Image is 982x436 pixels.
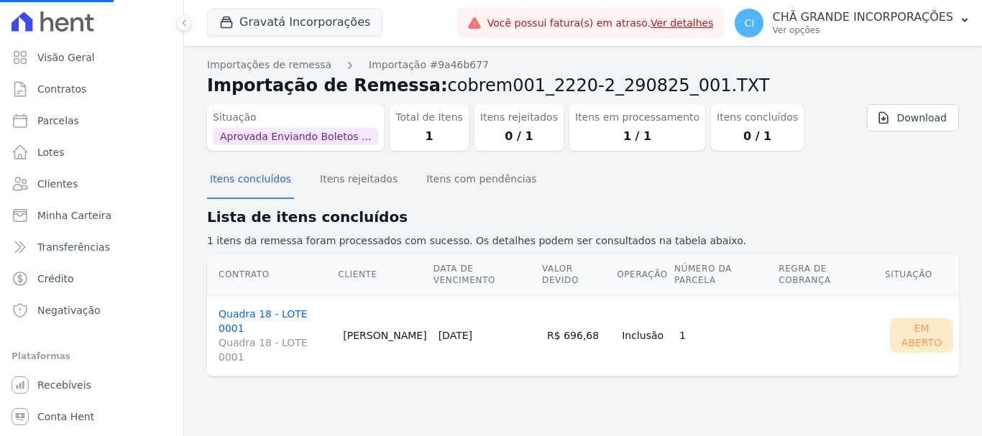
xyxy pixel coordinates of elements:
span: Contratos [37,82,86,96]
td: Inclusão [616,294,674,376]
th: Operação [616,254,674,295]
button: Itens com pendências [423,162,539,199]
th: Regra de Cobrança [778,254,884,295]
a: Quadra 18 - LOTE 0001Quadra 18 - LOTE 0001 [219,308,331,364]
dt: Total de Itens [395,110,463,125]
td: R$ 696,68 [541,294,616,376]
a: Visão Geral [6,43,178,72]
a: Crédito [6,264,178,293]
th: Valor devido [541,254,616,295]
a: Ver detalhes [651,17,714,29]
a: Importações de remessa [207,57,331,73]
span: Parcelas [37,113,79,128]
span: Você possui fatura(s) em atraso. [487,16,714,31]
dd: 1 / 1 [575,128,699,145]
div: Em Aberto [890,318,953,353]
button: Itens rejeitados [317,162,400,199]
th: Número da Parcela [674,254,778,295]
dt: Itens concluídos [717,110,798,125]
p: 1 itens da remessa foram processados com sucesso. Os detalhes podem ser consultados na tabela aba... [207,233,959,249]
a: Negativação [6,296,178,325]
td: [PERSON_NAME] [337,294,432,376]
span: Clientes [37,177,78,191]
span: Transferências [37,240,110,254]
dd: 0 / 1 [480,128,558,145]
span: Conta Hent [37,409,94,424]
a: Importação #9a46b677 [369,57,489,73]
button: Itens concluídos [207,162,294,199]
p: CHÃ GRANDE INCORPORAÇÕES [772,10,953,24]
td: 1 [674,294,778,376]
span: Minha Carteira [37,208,111,223]
h2: Lista de itens concluídos [207,206,959,228]
span: Recebíveis [37,378,91,392]
dt: Situação [213,110,378,125]
p: Ver opções [772,24,953,36]
div: Plataformas [12,348,172,365]
a: Parcelas [6,106,178,135]
dd: 1 [395,128,463,145]
a: Recebíveis [6,371,178,399]
a: Contratos [6,75,178,103]
th: Situação [884,254,959,295]
a: Transferências [6,233,178,261]
span: cobrem001_2220-2_290825_001.TXT [448,75,770,96]
span: Negativação [37,303,101,317]
th: Data de Vencimento [433,254,541,295]
th: Cliente [337,254,432,295]
nav: Breadcrumb [207,57,959,73]
button: CI CHÃ GRANDE INCORPORAÇÕES Ver opções [723,3,982,43]
span: Crédito [37,272,74,286]
a: Conta Hent [6,402,178,431]
dt: Itens rejeitados [480,110,558,125]
button: Gravatá Incorporações [207,9,382,36]
dt: Itens em processamento [575,110,699,125]
a: Clientes [6,170,178,198]
a: Lotes [6,138,178,167]
span: CI [745,18,755,28]
a: Minha Carteira [6,201,178,230]
th: Contrato [207,254,337,295]
td: [DATE] [433,294,541,376]
span: Aprovada Enviando Boletos ... [213,128,378,145]
a: Download [867,104,959,131]
h2: Importação de Remessa: [207,73,959,98]
span: Quadra 18 - LOTE 0001 [219,335,331,364]
span: Lotes [37,145,65,159]
dd: 0 / 1 [717,128,798,145]
span: Visão Geral [37,50,95,65]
